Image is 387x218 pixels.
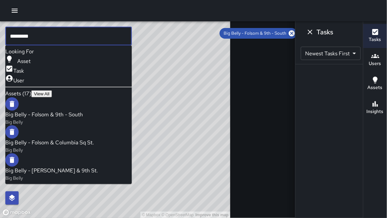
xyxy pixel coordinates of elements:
button: Dismiss [303,25,317,39]
span: Big Belly - [PERSON_NAME] & 9th St. [5,167,98,174]
h6: Tasks [317,27,333,37]
h6: Users [369,60,381,67]
span: View All [34,91,49,96]
p: Big Belly [5,147,94,153]
li: Looking For [5,48,132,55]
p: Big Belly [5,119,83,125]
div: Newest Tasks First [301,47,361,60]
button: View All [31,90,52,97]
span: Big Belly - Folsom & 9th - South [5,111,83,118]
span: Asset [13,58,35,65]
h6: Assets [368,84,383,91]
li: Assets (17) [5,90,132,97]
div: Asset [5,55,35,65]
div: Big Belly - Folsom & 9th - SouthBig Belly [5,97,83,125]
button: Tasks [363,24,387,48]
button: Assets [363,72,387,96]
span: Big Belly - Folsom & Columbia Sq St. [5,139,94,146]
div: Task [5,65,35,74]
h6: Tasks [369,36,381,43]
p: Big Belly [5,175,98,181]
button: Users [363,48,387,72]
div: Big Belly - Folsom & 9th - South [220,28,297,39]
h6: Insights [367,108,384,115]
div: User [5,74,35,84]
span: Task [13,67,24,74]
button: Insights [363,96,387,120]
p: 0 tasks [361,49,382,57]
div: Big Belly - [PERSON_NAME] & 9th St.Big Belly [5,153,98,181]
span: Big Belly - Folsom & 9th - South [220,30,290,37]
div: Big Belly - Folsom & Columbia Sq St.Big Belly [5,125,94,153]
span: User [13,77,24,84]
